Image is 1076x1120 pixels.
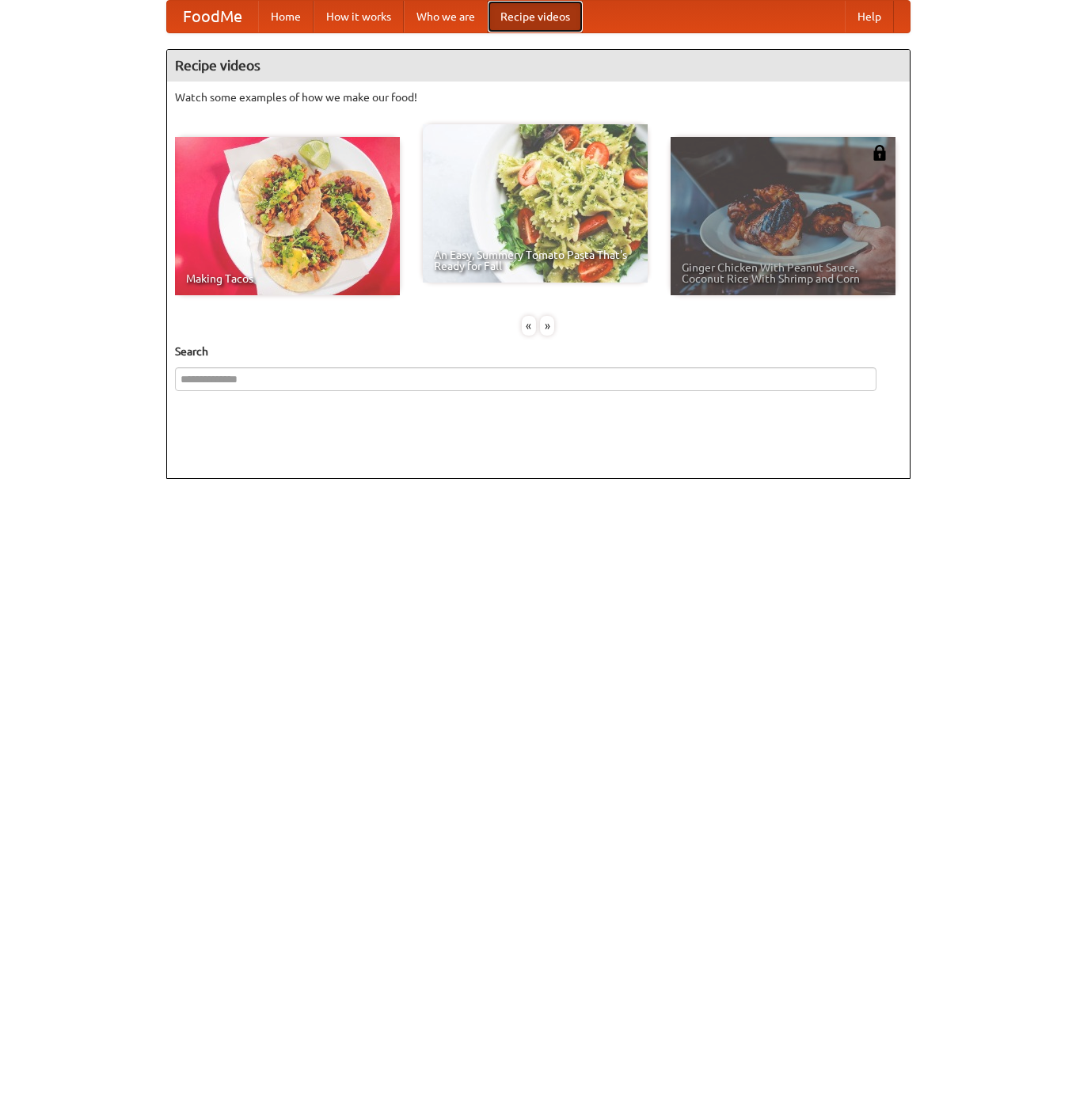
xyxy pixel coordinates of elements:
a: Home [258,1,314,32]
a: Recipe videos [488,1,583,32]
h5: Search [175,344,902,359]
a: An Easy, Summery Tomato Pasta That's Ready for Fall [423,124,648,283]
a: Making Tacos [175,137,400,295]
h4: Recipe videos [167,50,910,82]
a: How it works [314,1,404,32]
a: Who we are [404,1,488,32]
div: « [522,316,536,336]
div: » [540,316,554,336]
a: Help [845,1,894,32]
img: 483408.png [872,145,888,161]
a: FoodMe [167,1,258,32]
span: An Easy, Summery Tomato Pasta That's Ready for Fall [434,249,637,271]
span: Making Tacos [186,273,389,284]
p: Watch some examples of how we make our food! [175,89,902,105]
